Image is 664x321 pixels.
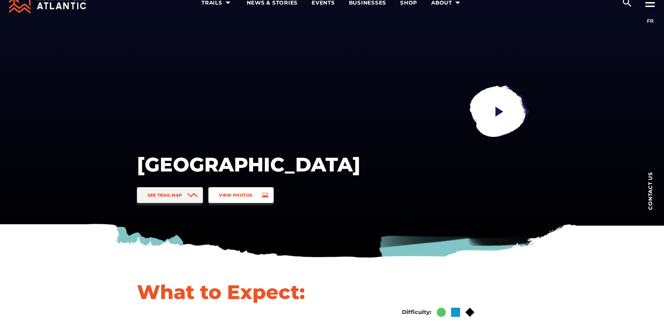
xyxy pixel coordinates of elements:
a: See Trail Map [137,187,203,203]
ion-icon: play [493,105,505,118]
span: View Photos [219,192,252,198]
h1: What to Expect: [137,280,364,304]
img: Green Circle [437,308,446,317]
h1: [GEOGRAPHIC_DATA] [137,152,360,177]
dt: Difficulty: [402,309,432,316]
span: Contact us [648,172,653,210]
img: Black Diamond [465,308,474,317]
a: Contact us [636,161,664,220]
a: View Photos [208,187,273,203]
a: FR [647,18,654,24]
img: Blue Square [451,308,460,317]
span: See Trail Map [147,192,182,198]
